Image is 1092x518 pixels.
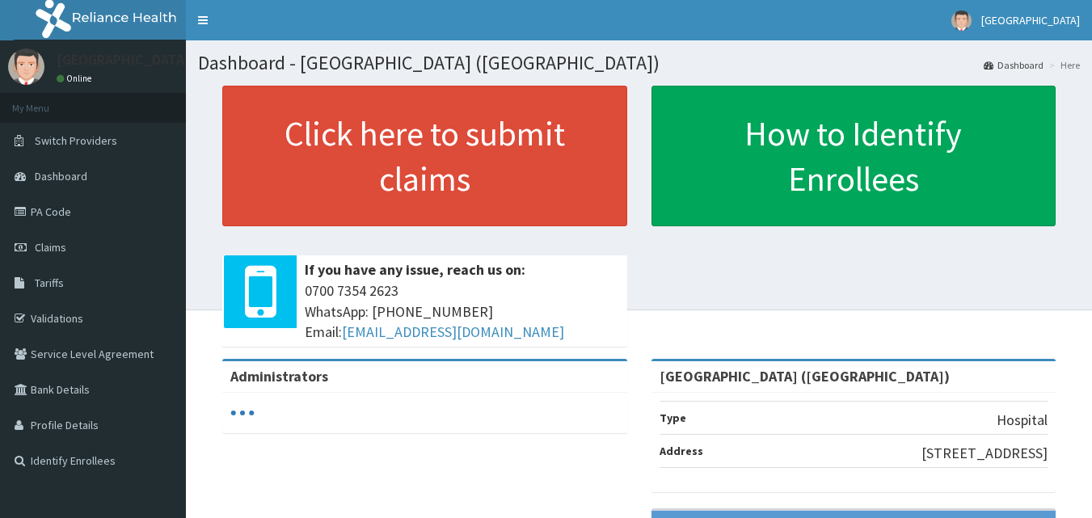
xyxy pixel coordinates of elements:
[57,73,95,84] a: Online
[35,240,66,255] span: Claims
[342,322,564,341] a: [EMAIL_ADDRESS][DOMAIN_NAME]
[230,367,328,385] b: Administrators
[222,86,627,226] a: Click here to submit claims
[651,86,1056,226] a: How to Identify Enrollees
[660,367,950,385] strong: [GEOGRAPHIC_DATA] ([GEOGRAPHIC_DATA])
[230,401,255,425] svg: audio-loading
[305,260,525,279] b: If you have any issue, reach us on:
[981,13,1080,27] span: [GEOGRAPHIC_DATA]
[660,444,703,458] b: Address
[1045,58,1080,72] li: Here
[984,58,1044,72] a: Dashboard
[35,169,87,183] span: Dashboard
[8,48,44,85] img: User Image
[660,411,686,425] b: Type
[997,410,1048,431] p: Hospital
[951,11,972,31] img: User Image
[57,53,190,67] p: [GEOGRAPHIC_DATA]
[198,53,1080,74] h1: Dashboard - [GEOGRAPHIC_DATA] ([GEOGRAPHIC_DATA])
[35,133,117,148] span: Switch Providers
[35,276,64,290] span: Tariffs
[921,443,1048,464] p: [STREET_ADDRESS]
[305,280,619,343] span: 0700 7354 2623 WhatsApp: [PHONE_NUMBER] Email:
